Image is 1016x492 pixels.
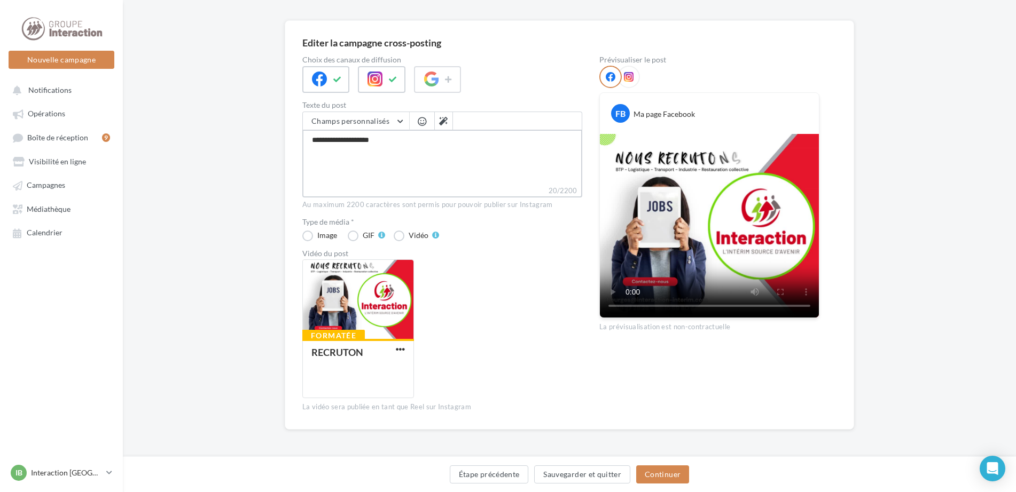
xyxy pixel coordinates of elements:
div: La prévisualisation est non-contractuelle [599,318,819,332]
div: FB [611,104,630,123]
a: Médiathèque [6,199,116,218]
div: GIF [363,232,374,239]
a: Campagnes [6,175,116,194]
span: Champs personnalisés [311,116,389,125]
span: Notifications [28,85,72,94]
a: Opérations [6,104,116,123]
span: Médiathèque [27,204,71,213]
div: Formatée [302,330,365,342]
label: Texte du post [302,101,582,109]
div: Vidéo [409,232,428,239]
label: Choix des canaux de diffusion [302,56,582,64]
button: Notifications [6,80,112,99]
div: Ma page Facebook [634,109,695,120]
button: Nouvelle campagne [9,51,114,69]
div: Image [317,232,337,239]
span: Opérations [28,109,65,118]
div: La vidéo sera publiée en tant que Reel sur Instagram [302,402,582,412]
div: Editer la campagne cross-posting [302,38,441,47]
div: 9 [102,133,110,142]
button: Continuer [636,465,689,483]
span: Boîte de réception [27,133,88,142]
button: Sauvegarder et quitter [534,465,630,483]
a: Calendrier [6,223,116,242]
span: Campagnes [27,181,65,190]
a: Visibilité en ligne [6,152,116,171]
label: Type de média * [302,218,582,226]
span: Calendrier [27,228,62,237]
a: IB Interaction [GEOGRAPHIC_DATA] [9,463,114,483]
div: Prévisualiser le post [599,56,819,64]
div: RECRUTON [311,346,363,358]
div: Vidéo du post [302,250,582,257]
label: 20/2200 [302,185,582,197]
span: Visibilité en ligne [29,157,86,166]
a: Boîte de réception9 [6,128,116,147]
button: Champs personnalisés [303,112,409,130]
button: Étape précédente [450,465,529,483]
p: Interaction [GEOGRAPHIC_DATA] [31,467,102,478]
div: Au maximum 2200 caractères sont permis pour pouvoir publier sur Instagram [302,200,582,210]
span: IB [15,467,22,478]
div: Open Intercom Messenger [980,456,1005,481]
